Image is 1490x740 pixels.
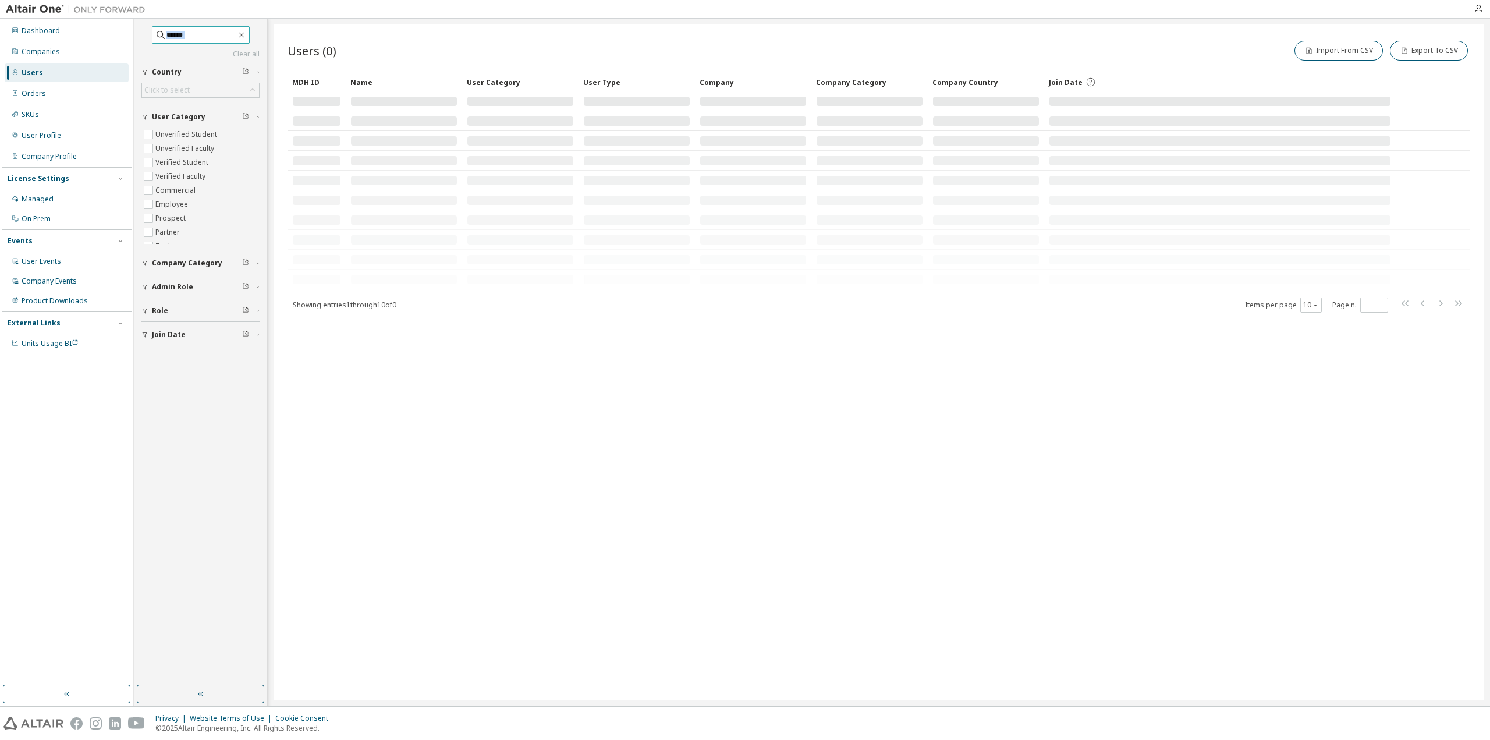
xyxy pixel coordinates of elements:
span: Clear filter [242,112,249,122]
img: altair_logo.svg [3,717,63,730]
button: Company Category [141,250,260,276]
div: On Prem [22,214,51,224]
label: Commercial [155,183,198,197]
div: User Events [22,257,61,266]
div: User Category [467,73,574,91]
div: SKUs [22,110,39,119]
span: Users (0) [288,43,336,59]
button: Join Date [141,322,260,348]
span: User Category [152,112,205,122]
div: MDH ID [292,73,341,91]
span: Units Usage BI [22,338,79,348]
label: Unverified Student [155,128,219,141]
span: Join Date [1049,77,1083,87]
img: facebook.svg [70,717,83,730]
div: Click to select [144,86,190,95]
span: Admin Role [152,282,193,292]
div: Orders [22,89,46,98]
button: Import From CSV [1294,41,1383,61]
span: Page n. [1332,298,1388,313]
span: Join Date [152,330,186,339]
button: Role [141,298,260,324]
img: instagram.svg [90,717,102,730]
span: Showing entries 1 through 10 of 0 [293,300,396,310]
span: Items per page [1245,298,1322,313]
div: License Settings [8,174,69,183]
span: Clear filter [242,306,249,316]
label: Trial [155,239,172,253]
span: Clear filter [242,68,249,77]
span: Company Category [152,259,222,268]
span: Role [152,306,168,316]
div: Managed [22,194,54,204]
button: Export To CSV [1390,41,1468,61]
a: Clear all [141,49,260,59]
div: Privacy [155,714,190,723]
img: youtube.svg [128,717,145,730]
img: Altair One [6,3,151,15]
button: 10 [1303,300,1319,310]
span: Clear filter [242,282,249,292]
button: Admin Role [141,274,260,300]
div: Cookie Consent [275,714,335,723]
label: Unverified Faculty [155,141,217,155]
div: Company Events [22,277,77,286]
span: Country [152,68,182,77]
div: Company Category [816,73,923,91]
div: Company Profile [22,152,77,161]
div: Company [700,73,807,91]
span: Clear filter [242,330,249,339]
div: Dashboard [22,26,60,36]
div: User Type [583,73,690,91]
span: Clear filter [242,259,249,268]
div: Company Country [932,73,1040,91]
div: Click to select [142,83,259,97]
div: Product Downloads [22,296,88,306]
div: Website Terms of Use [190,714,275,723]
div: Name [350,73,457,91]
img: linkedin.svg [109,717,121,730]
label: Partner [155,225,182,239]
label: Employee [155,197,190,211]
p: © 2025 Altair Engineering, Inc. All Rights Reserved. [155,723,335,733]
button: User Category [141,104,260,130]
svg: Date when the user was first added or directly signed up. If the user was deleted and later re-ad... [1085,77,1096,87]
div: User Profile [22,131,61,140]
button: Country [141,59,260,85]
label: Prospect [155,211,188,225]
div: Users [22,68,43,77]
div: External Links [8,318,61,328]
label: Verified Faculty [155,169,208,183]
div: Companies [22,47,60,56]
div: Events [8,236,33,246]
label: Verified Student [155,155,211,169]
